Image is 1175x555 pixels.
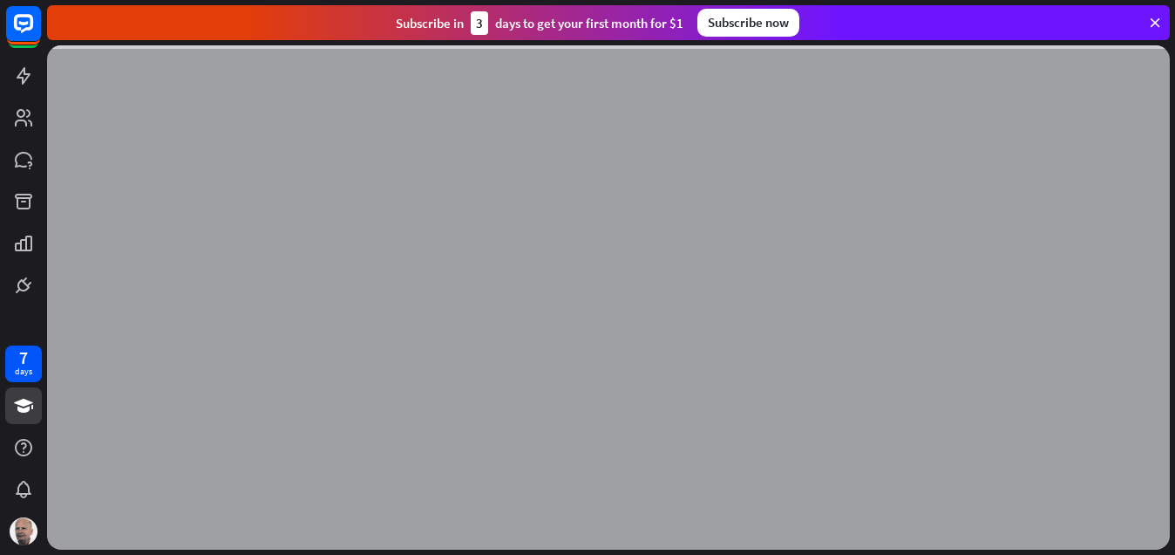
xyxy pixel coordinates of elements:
a: 7 days [5,346,42,382]
div: days [15,366,32,378]
div: Subscribe in days to get your first month for $1 [396,11,683,35]
div: 3 [471,11,488,35]
div: Subscribe now [697,9,799,37]
div: 7 [19,350,28,366]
